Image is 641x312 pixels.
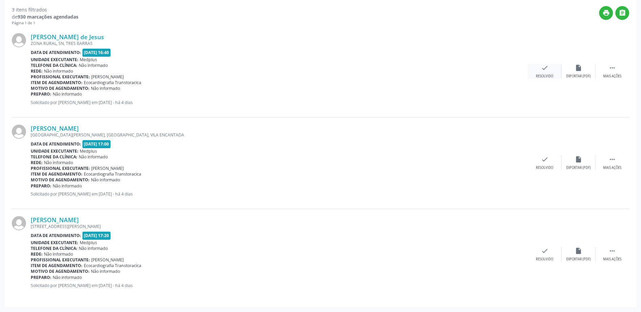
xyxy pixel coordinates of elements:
span: Ecocardiografia Transtoracica [84,80,141,85]
span: Medplus [80,57,97,62]
a: [PERSON_NAME] [31,216,79,224]
span: Não informado [44,68,73,74]
span: [PERSON_NAME] [91,165,124,171]
div: Resolvido [536,165,553,170]
p: Solicitado por [PERSON_NAME] em [DATE] - há 4 dias [31,191,528,197]
span: Não informado [91,177,120,183]
p: Solicitado por [PERSON_NAME] em [DATE] - há 4 dias [31,100,528,105]
i: insert_drive_file [575,64,582,72]
a: [PERSON_NAME] [31,125,79,132]
i:  [609,247,616,255]
b: Data de atendimento: [31,141,81,147]
span: [DATE] 17:00 [82,140,111,148]
div: Exportar (PDF) [566,74,591,79]
b: Rede: [31,160,43,165]
span: Não informado [53,183,82,189]
button: print [599,6,613,20]
b: Item de agendamento: [31,80,82,85]
div: Resolvido [536,74,553,79]
span: Não informado [53,91,82,97]
b: Item de agendamento: [31,263,82,268]
div: Exportar (PDF) [566,165,591,170]
b: Profissional executante: [31,165,90,171]
div: de [12,13,78,20]
div: [GEOGRAPHIC_DATA][PERSON_NAME], [GEOGRAPHIC_DATA], VILA ENCANTADA [31,132,528,138]
i: check [541,64,548,72]
b: Preparo: [31,183,51,189]
b: Telefone da clínica: [31,245,77,251]
b: Item de agendamento: [31,171,82,177]
div: Página 1 de 1 [12,20,78,26]
b: Preparo: [31,275,51,280]
b: Telefone da clínica: [31,62,77,68]
i: check [541,247,548,255]
i:  [609,64,616,72]
div: Resolvido [536,257,553,262]
div: Mais ações [603,257,621,262]
span: Medplus [80,148,97,154]
b: Data de atendimento: [31,233,81,238]
span: Ecocardiografia Transtoracica [84,263,141,268]
div: 3 itens filtrados [12,6,78,13]
span: Não informado [91,85,120,91]
span: Medplus [80,240,97,245]
b: Unidade executante: [31,148,78,154]
b: Preparo: [31,91,51,97]
i: insert_drive_file [575,156,582,163]
i: insert_drive_file [575,247,582,255]
b: Profissional executante: [31,257,90,263]
button:  [615,6,629,20]
i: print [602,9,610,17]
span: [PERSON_NAME] [91,257,124,263]
a: [PERSON_NAME] de Jesus [31,33,104,41]
span: Não informado [91,268,120,274]
span: Não informado [79,62,108,68]
span: Ecocardiografia Transtoracica [84,171,141,177]
b: Motivo de agendamento: [31,177,90,183]
b: Rede: [31,68,43,74]
span: [DATE] 17:20 [82,232,111,239]
p: Solicitado por [PERSON_NAME] em [DATE] - há 4 dias [31,283,528,288]
b: Telefone da clínica: [31,154,77,160]
div: ZONA RURAL, SN, TRES BARRAS [31,41,528,46]
b: Profissional executante: [31,74,90,80]
b: Unidade executante: [31,240,78,245]
b: Data de atendimento: [31,50,81,55]
img: img [12,33,26,47]
i:  [619,9,626,17]
span: Não informado [79,245,108,251]
span: Não informado [44,160,73,165]
span: Não informado [53,275,82,280]
img: img [12,216,26,230]
b: Unidade executante: [31,57,78,62]
i:  [609,156,616,163]
i: check [541,156,548,163]
span: [PERSON_NAME] [91,74,124,80]
strong: 930 marcações agendadas [18,14,78,20]
span: Não informado [44,251,73,257]
b: Motivo de agendamento: [31,268,90,274]
div: [STREET_ADDRESS][PERSON_NAME] [31,224,528,229]
div: Mais ações [603,74,621,79]
span: [DATE] 16:40 [82,49,111,56]
img: img [12,125,26,139]
b: Motivo de agendamento: [31,85,90,91]
span: Não informado [79,154,108,160]
div: Mais ações [603,165,621,170]
b: Rede: [31,251,43,257]
div: Exportar (PDF) [566,257,591,262]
